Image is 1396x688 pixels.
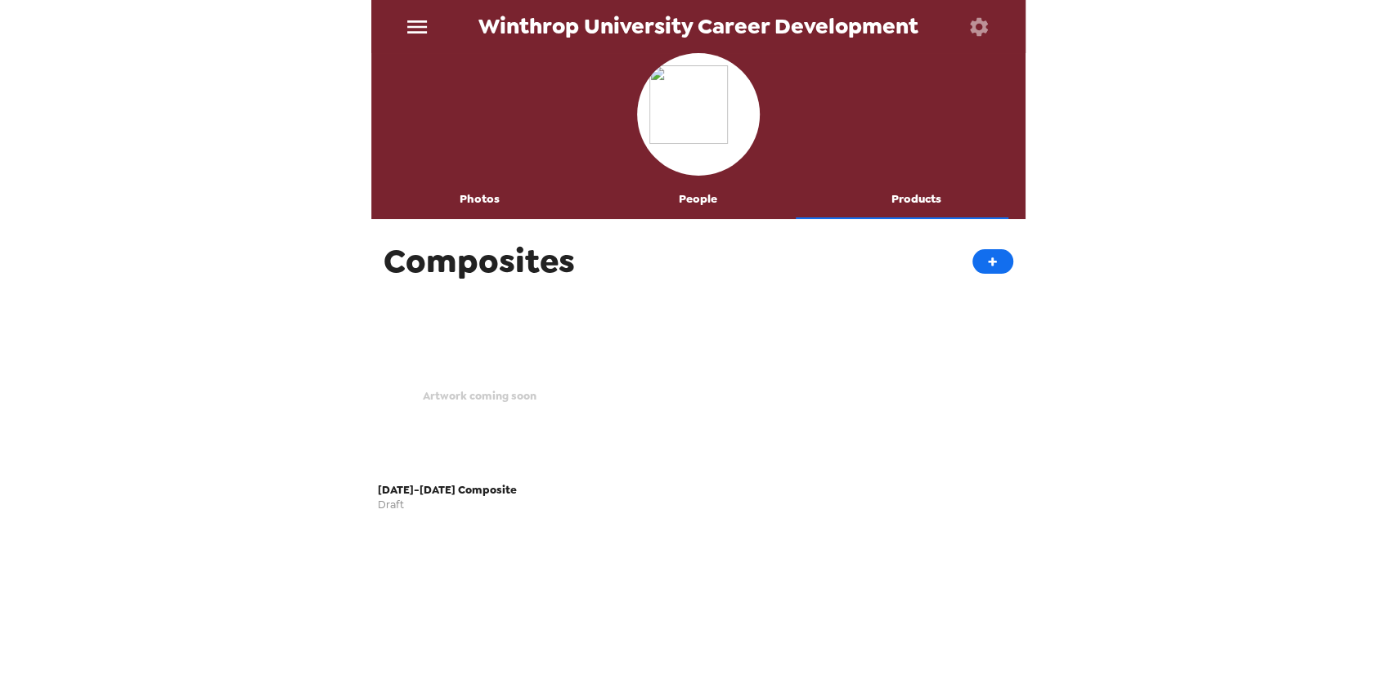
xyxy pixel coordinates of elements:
[371,311,590,532] button: Artwork coming soon[DATE]-[DATE] CompositeDraft
[371,180,590,219] button: Photos
[589,180,807,219] button: People
[423,386,536,405] span: Artwork coming soon
[807,180,1026,219] button: Products
[378,499,583,510] span: Draft
[478,16,918,38] span: Winthrop University Career Development
[384,239,575,283] span: Composites
[972,249,1013,274] button: +
[649,65,747,163] img: org logo
[378,480,583,499] span: [DATE]-[DATE] Composite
